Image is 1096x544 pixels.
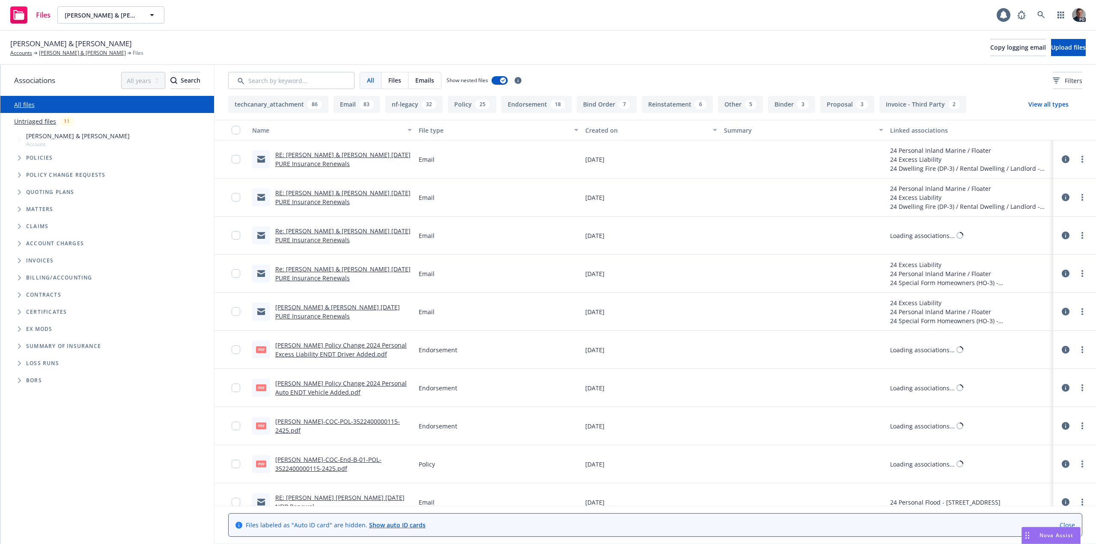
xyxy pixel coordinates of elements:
span: [DATE] [585,345,605,354]
div: 7 [619,100,630,109]
div: Loading associations... [890,460,955,469]
div: Folder Tree Example [0,269,214,389]
button: Endorsement [501,96,572,113]
div: Loading associations... [890,383,955,392]
span: Upload files [1051,43,1086,51]
a: [PERSON_NAME]-COC-POL-3522400000115-2425.pdf [275,417,400,434]
span: Files labeled as "Auto ID card" are hidden. [246,520,426,529]
div: Name [252,126,402,135]
a: more [1077,421,1087,431]
input: Toggle Row Selected [232,422,240,430]
button: Linked associations [887,120,1053,140]
div: 24 Excess Liability [890,155,1050,164]
a: Show auto ID cards [369,521,426,529]
div: 24 Personal Inland Marine / Floater [890,146,1050,155]
span: Files [36,12,51,18]
span: [PERSON_NAME] & [PERSON_NAME] [10,38,132,49]
a: more [1077,345,1087,355]
div: 24 Excess Liability [890,193,1050,202]
button: Binder [768,96,815,113]
button: Copy logging email [990,39,1046,56]
a: Search [1033,6,1050,24]
input: Select all [232,126,240,134]
input: Toggle Row Selected [232,231,240,240]
div: 24 Dwelling Fire (DP-3) / Rental Dwelling / Landlord - 2770-[STREET_ADDRESS] [890,164,1050,173]
input: Toggle Row Selected [232,345,240,354]
span: Account charges [26,241,84,246]
div: Search [170,72,200,89]
input: Search by keyword... [228,72,354,89]
button: Upload files [1051,39,1086,56]
span: Show nested files [447,77,488,84]
span: Contracts [26,292,61,297]
button: [PERSON_NAME] & [PERSON_NAME] [57,6,164,24]
div: 25 [475,100,490,109]
span: Nova Assist [1039,532,1073,539]
span: Copy logging email [990,43,1046,51]
span: Files [388,76,401,85]
span: Endorsement [419,422,457,431]
a: [PERSON_NAME] & [PERSON_NAME] [DATE] PURE Insurance Renewals [275,303,400,320]
span: Policy [419,460,435,469]
div: 24 Special Form Homeowners (HO-3) - [STREET_ADDRESS] [890,278,1050,287]
span: Certificates [26,309,67,315]
a: RE: [PERSON_NAME] & [PERSON_NAME] [DATE] PURE Insurance Renewals [275,189,411,206]
span: Associations [14,75,55,86]
div: 6 [695,100,706,109]
div: Tree Example [0,130,214,269]
div: 24 Personal Inland Marine / Floater [890,269,1050,278]
a: more [1077,306,1087,317]
button: Bind Order [577,96,637,113]
button: File type [415,120,582,140]
button: Email [334,96,380,113]
a: more [1077,459,1087,469]
div: Loading associations... [890,422,955,431]
span: Files [133,49,143,57]
button: Nova Assist [1022,527,1081,544]
span: [PERSON_NAME] & [PERSON_NAME] [26,131,130,140]
span: Email [419,231,435,240]
div: 24 Excess Liability [890,298,1050,307]
div: 24 Special Form Homeowners (HO-3) - [STREET_ADDRESS] [890,316,1050,325]
div: 3 [856,100,868,109]
a: All files [14,101,35,109]
button: Name [249,120,415,140]
span: [DATE] [585,231,605,240]
span: [PERSON_NAME] & [PERSON_NAME] [65,11,139,20]
a: more [1077,268,1087,279]
input: Toggle Row Selected [232,269,240,278]
button: nf-legacy [385,96,443,113]
div: 3 [797,100,809,109]
span: Email [419,498,435,507]
div: Drag to move [1022,527,1033,544]
a: Re: [PERSON_NAME] & [PERSON_NAME] [DATE] PURE Insurance Renewals [275,265,411,282]
span: Claims [26,224,48,229]
span: Email [419,155,435,164]
span: Email [419,193,435,202]
a: Files [7,3,54,27]
button: Filters [1053,72,1082,89]
a: more [1077,497,1087,507]
span: Email [419,269,435,278]
a: more [1077,383,1087,393]
div: 86 [307,100,322,109]
div: Created on [585,126,708,135]
span: All [367,76,374,85]
span: Endorsement [419,383,457,392]
a: RE: [PERSON_NAME] & [PERSON_NAME] [DATE] PURE Insurance Renewals [275,151,411,168]
a: more [1077,192,1087,202]
span: [DATE] [585,193,605,202]
a: [PERSON_NAME] Policy Change 2024 Personal Excess Liability ENDT Driver Added.pdf [275,341,407,358]
span: Emails [415,76,434,85]
input: Toggle Row Selected [232,307,240,316]
div: Summary [724,126,874,135]
div: 24 Personal Flood - [STREET_ADDRESS] [890,498,1001,507]
div: Linked associations [890,126,1050,135]
div: 24 Personal Inland Marine / Floater [890,184,1050,193]
span: pdf [256,346,266,353]
span: [DATE] [585,269,605,278]
a: Re: [PERSON_NAME] & [PERSON_NAME] [DATE] PURE Insurance Renewals [275,227,411,244]
span: Ex Mods [26,327,52,332]
span: pdf [256,461,266,467]
a: RE: [PERSON_NAME] [PERSON_NAME] [DATE] NFIP Renewal [275,493,405,511]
